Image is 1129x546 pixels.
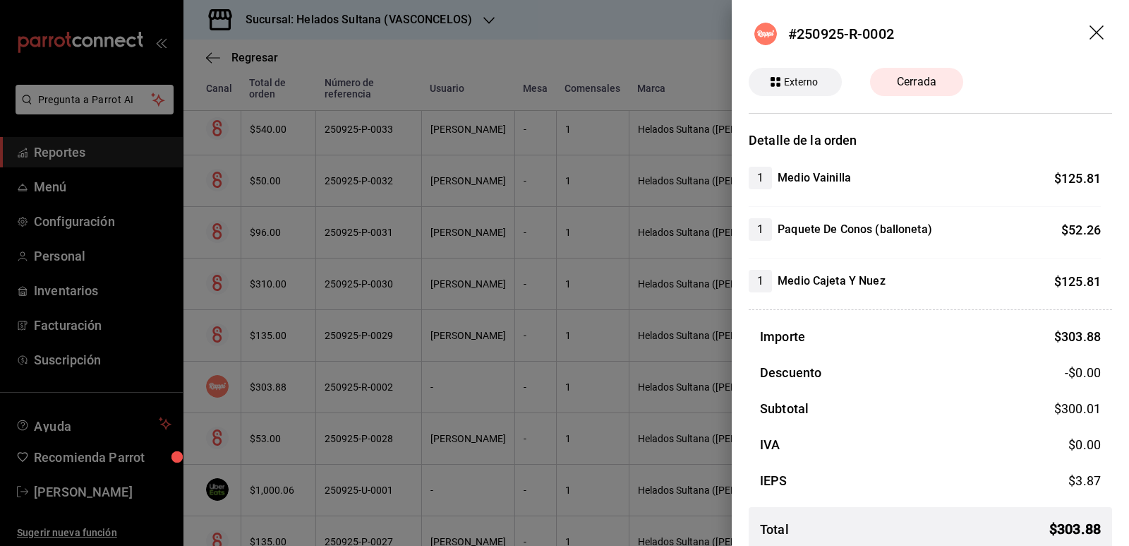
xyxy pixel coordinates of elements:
[1054,329,1101,344] span: $ 303.88
[1068,437,1101,452] span: $ 0.00
[760,435,780,454] h3: IVA
[788,23,894,44] div: #250925-R-0002
[749,221,772,238] span: 1
[1054,274,1101,289] span: $ 125.81
[760,471,787,490] h3: IEPS
[778,170,851,186] h4: Medio Vainilla
[760,520,789,539] h3: Total
[778,75,824,90] span: Externo
[1054,401,1101,416] span: $ 300.01
[749,273,772,290] span: 1
[760,399,809,418] h3: Subtotal
[1065,363,1101,382] span: -$0.00
[749,131,1112,150] h3: Detalle de la orden
[749,170,772,186] span: 1
[1089,25,1106,42] button: drag
[778,273,886,290] h4: Medio Cajeta Y Nuez
[778,221,932,238] h4: Paquete De Conos (balloneta)
[1061,222,1101,237] span: $ 52.26
[1054,171,1101,186] span: $ 125.81
[888,73,945,90] span: Cerrada
[760,327,805,346] h3: Importe
[1049,518,1101,540] span: $ 303.88
[1068,473,1101,488] span: $ 3.87
[760,363,821,382] h3: Descuento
